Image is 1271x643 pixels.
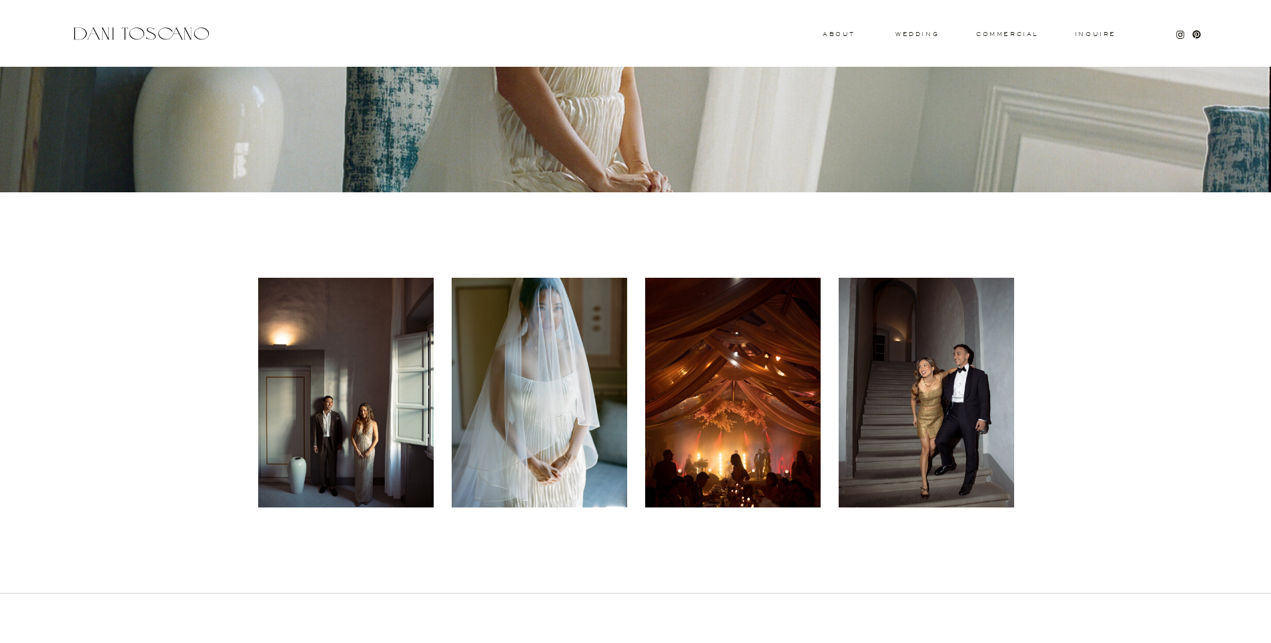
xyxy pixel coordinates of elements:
[895,31,939,36] a: wedding
[823,31,852,36] a: About
[1074,31,1117,38] a: Inquire
[976,31,1037,37] a: commercial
